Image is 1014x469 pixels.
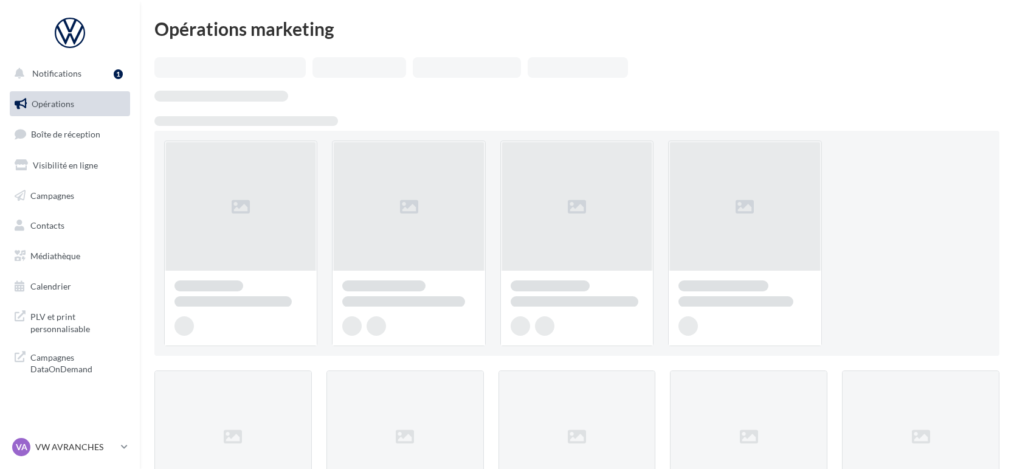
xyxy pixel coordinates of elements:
[30,349,125,375] span: Campagnes DataOnDemand
[30,190,74,200] span: Campagnes
[154,19,999,38] div: Opérations marketing
[30,220,64,231] span: Contacts
[7,121,133,147] a: Boîte de réception
[32,99,74,109] span: Opérations
[7,344,133,380] a: Campagnes DataOnDemand
[7,243,133,269] a: Médiathèque
[7,213,133,238] a: Contacts
[7,153,133,178] a: Visibilité en ligne
[35,441,116,453] p: VW AVRANCHES
[7,183,133,209] a: Campagnes
[7,91,133,117] a: Opérations
[32,68,81,78] span: Notifications
[30,251,80,261] span: Médiathèque
[31,129,100,139] span: Boîte de réception
[10,436,130,459] a: VA VW AVRANCHES
[33,160,98,170] span: Visibilité en ligne
[7,61,128,86] button: Notifications 1
[30,308,125,335] span: PLV et print personnalisable
[114,69,123,79] div: 1
[7,274,133,299] a: Calendrier
[16,441,27,453] span: VA
[7,304,133,339] a: PLV et print personnalisable
[30,281,71,291] span: Calendrier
